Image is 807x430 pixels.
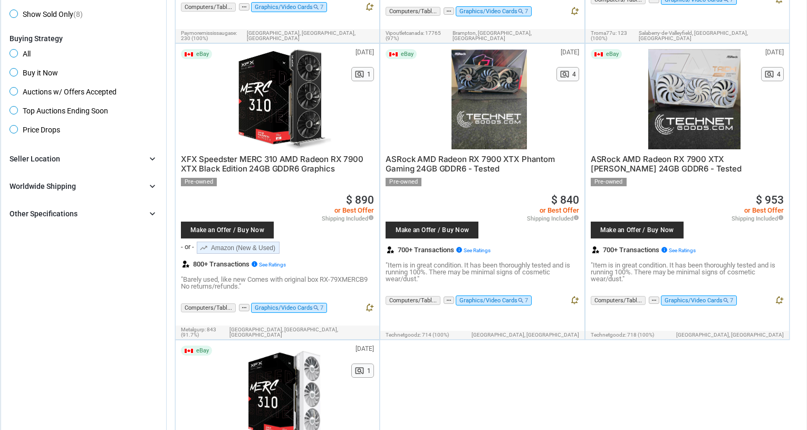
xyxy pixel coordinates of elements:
span: Shipping Included [527,215,579,222]
span: 843 (91.7%) [181,327,216,338]
span: 123 (100%) [591,30,627,41]
i: chevron_right [147,208,158,219]
button: notification_add [364,2,374,14]
i: search [517,8,524,15]
div: - or - [181,243,194,250]
span: [DATE] [765,49,784,55]
div: Pre-owned [386,178,421,186]
img: review.svg [592,246,599,253]
span: 700+ Transactions [603,246,696,253]
i: notification_add [570,6,579,16]
span: 1 [367,71,371,78]
span: 7 [525,8,528,15]
a: $ 890 [346,195,374,206]
span: 7 [525,297,528,304]
span: XFX Speedster MERC 310 AMD Radeon RX 7900 XTX Black Edition 24GB GDDR6 Graphics [181,154,363,174]
button: more_horiz [444,297,454,304]
button: more_horiz [239,304,249,312]
span: 700+ Transactions [398,246,491,253]
p: "Item is in great condition. It has been thoroughly tested and is running 100%. There may be mini... [386,262,579,282]
span: technetgoodz: [591,332,626,338]
span: pageview [764,69,774,79]
span: All [9,49,31,62]
span: [GEOGRAPHIC_DATA], [GEOGRAPHIC_DATA],[GEOGRAPHIC_DATA] [247,31,374,41]
button: more_horiz [444,7,454,15]
a: ASRock AMD Radeon RX 7900 XTX Phantom Gaming 24GB GDDR6 - Tested [386,156,554,173]
button: more_horiz [239,3,249,11]
i: notification_add [774,295,784,305]
p: "Item is in great condition. It has been thoroughly tested and is running 100%. There may be mini... [591,262,784,282]
div: Other Specifications [9,208,78,219]
i: chevron_right [147,181,158,192]
a: $ 840 [551,195,579,206]
span: 7 [320,4,323,11]
span: Auctions w/ Offers Accepted [9,87,117,100]
span: [GEOGRAPHIC_DATA], [GEOGRAPHIC_DATA],[GEOGRAPHIC_DATA] [229,327,374,338]
div: Seller Location [9,154,60,164]
i: info [778,215,784,221]
span: See Ratings [464,247,491,253]
span: Make an Offer / Buy Now [186,227,268,233]
span: Graphics/Video Cards [251,2,327,12]
img: Canada Flag [184,52,194,57]
span: [GEOGRAPHIC_DATA], [GEOGRAPHIC_DATA] [472,332,579,338]
span: more_horiz [444,297,454,304]
span: 7 [730,297,733,304]
i: notification_add [570,295,579,305]
img: Canada Flag [389,52,398,57]
div: Buying Strategy [9,34,158,43]
button: notification_add [364,303,374,314]
span: 718 (100%) [627,332,654,338]
span: troma77u: [591,30,617,36]
span: Computers/Tabl... [591,296,646,305]
i: notification_add [364,303,374,312]
p: "Barely used, like new Comes with original box RX-79XMERCB9 No returns/refunds." [181,276,374,290]
span: See Ratings [669,247,696,253]
span: (8) [73,10,83,18]
span: ASRock AMD Radeon RX 7900 XTX Phantom Gaming 24GB GDDR6 - Tested [386,154,554,174]
span: 230 (100%) [181,35,208,41]
a: $ 953 [756,195,784,206]
span: Salaberry-de-Valleyfield, [GEOGRAPHIC_DATA],[GEOGRAPHIC_DATA] [639,31,784,41]
span: or Best Offer [732,207,784,214]
a: XFX Speedster MERC 310 AMD Radeon RX 7900 XTX Black Edition 24GB GDDR6 Graphics [181,156,363,173]
span: [DATE] [356,49,374,55]
span: Computers/Tabl... [181,303,236,312]
i: info [368,215,374,221]
span: 4 [572,71,576,78]
img: Canada Flag [594,52,603,57]
span: pageview [354,366,364,376]
i: notification_add [364,2,374,12]
img: review.svg [182,261,189,267]
div: Pre-owned [181,178,217,186]
span: pageview [354,69,364,79]
i: search [723,297,729,304]
span: Buy it Now [9,68,58,81]
span: [GEOGRAPHIC_DATA], [GEOGRAPHIC_DATA] [676,332,784,338]
i: info [251,261,258,267]
i: info [661,246,668,253]
span: Make an Offer / Buy Now [391,227,473,233]
span: Computers/Tabl... [386,296,440,305]
span: eBay [606,51,619,57]
span: ASRock AMD Radeon RX 7900 XTX [PERSON_NAME] 24GB GDDR6 - Tested [591,154,742,174]
i: search [517,297,524,304]
div: Worldwide Shipping [9,181,76,192]
img: review.svg [387,246,394,253]
span: Graphics/Video Cards [456,6,532,16]
span: eBay [196,348,209,353]
span: Top Auctions Ending Soon [9,106,108,119]
span: 714 (100%) [422,332,449,338]
span: more_horiz [649,297,659,304]
span: or Best Offer [527,207,579,214]
a: ASRock AMD Radeon RX 7900 XTX [PERSON_NAME] 24GB GDDR6 - Tested [591,156,742,173]
span: paymoremississaugase: [181,30,237,36]
span: Computers/Tabl... [386,7,440,16]
button: more_horiz [649,297,659,304]
span: 1 [367,368,371,374]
